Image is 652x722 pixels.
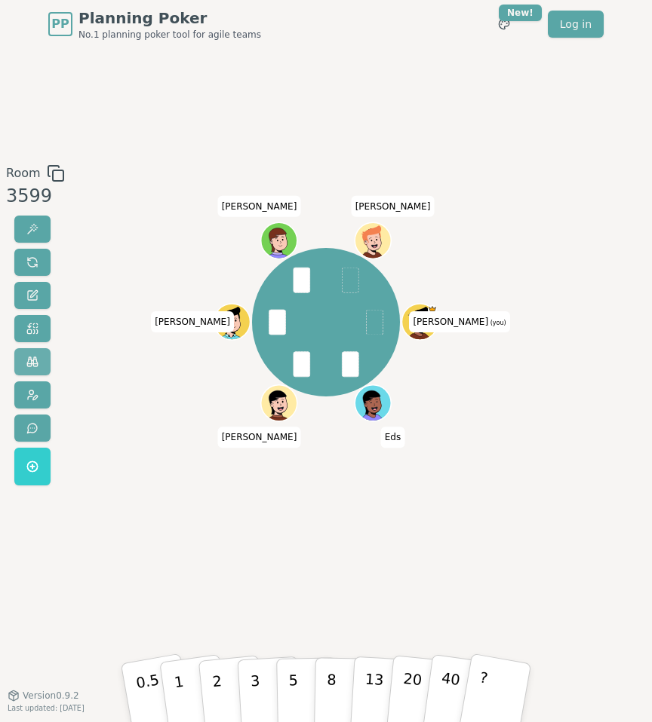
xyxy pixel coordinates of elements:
a: PPPlanning PokerNo.1 planning poker tool for agile teams [48,8,261,41]
span: Click to change your name [381,427,404,448]
span: Last updated: [DATE] [8,704,85,712]
span: Click to change your name [218,196,301,217]
button: Click to change your avatar [403,305,437,339]
button: Change name [14,282,51,309]
span: Click to change your name [218,427,301,448]
div: 3599 [6,182,65,210]
span: (you) [488,320,506,326]
button: Watch only [14,348,51,375]
button: New! [491,11,518,38]
span: PP [51,15,69,33]
span: Version 0.9.2 [23,690,79,702]
div: New! [499,5,542,21]
a: Log in [548,11,604,38]
button: Change avatar [14,381,51,408]
button: Version0.9.2 [8,690,79,702]
span: Isaac is the host [428,305,437,314]
button: Send feedback [14,415,51,442]
button: Reveal votes [14,216,51,243]
span: Click to change your name [409,311,509,332]
span: No.1 planning poker tool for agile teams [78,29,261,41]
button: Get a named room [14,448,51,485]
span: Click to change your name [151,311,234,332]
span: Click to change your name [352,196,435,217]
span: Planning Poker [78,8,261,29]
button: Reset votes [14,249,51,276]
button: Change deck [14,315,51,342]
span: Room [6,164,41,182]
